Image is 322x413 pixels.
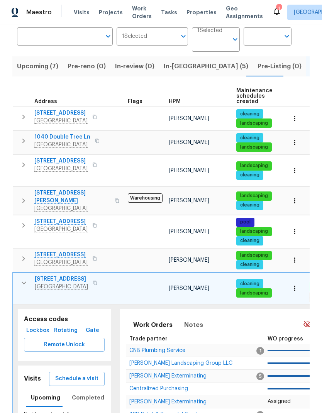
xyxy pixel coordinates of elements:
[129,386,188,391] a: Centralized Purchasing
[237,111,263,117] span: cleaning
[83,326,102,335] span: Gate
[52,323,80,338] button: Rotating
[30,340,98,350] span: Remote Unlock
[237,228,271,235] span: landscaping
[55,374,98,384] span: Schedule a visit
[236,88,273,104] span: Maintenance schedules created
[31,393,60,403] span: Upcoming
[169,286,209,291] span: [PERSON_NAME]
[237,252,271,259] span: landscaping
[129,374,207,378] a: [PERSON_NAME] Exterminating
[237,172,263,178] span: cleaning
[55,326,77,335] span: Rotating
[74,8,90,16] span: Visits
[237,261,263,268] span: cleaning
[26,8,52,16] span: Maestro
[115,61,154,72] span: In-review (0)
[169,140,209,145] span: [PERSON_NAME]
[186,8,217,16] span: Properties
[68,61,106,72] span: Pre-reno (0)
[268,336,303,342] span: WO progress
[197,27,222,34] span: 1 Selected
[128,193,163,203] span: Warehousing
[17,61,58,72] span: Upcoming (7)
[128,99,142,104] span: Flags
[122,33,147,40] span: 1 Selected
[129,373,207,379] span: [PERSON_NAME] Exterminating
[169,116,209,121] span: [PERSON_NAME]
[24,338,105,352] button: Remote Unlock
[169,198,209,203] span: [PERSON_NAME]
[169,257,209,263] span: [PERSON_NAME]
[99,8,123,16] span: Projects
[129,399,207,404] a: [PERSON_NAME] Exterminating
[24,315,105,323] h5: Access codes
[281,31,292,42] button: Open
[237,193,271,199] span: landscaping
[49,372,105,386] button: Schedule a visit
[72,393,104,403] span: Completed
[258,61,302,72] span: Pre-Listing (0)
[27,326,49,335] span: Lockbox
[237,290,271,296] span: landscaping
[132,5,152,20] span: Work Orders
[133,320,173,330] span: Work Orders
[237,237,263,244] span: cleaning
[230,34,241,45] button: Open
[24,323,52,338] button: Lockbox
[24,375,41,383] h5: Visits
[237,144,271,151] span: landscaping
[129,361,232,366] a: [PERSON_NAME] Landscaping Group LLC
[226,5,263,20] span: Geo Assignments
[169,229,209,234] span: [PERSON_NAME]
[237,219,254,225] span: pool
[237,135,263,141] span: cleaning
[184,320,203,330] span: Notes
[256,347,264,355] span: 1
[129,348,185,353] a: CNB Plumbing Service
[178,31,189,42] button: Open
[237,202,263,208] span: cleaning
[129,336,168,342] span: Trade partner
[256,372,264,380] span: 5
[103,31,114,42] button: Open
[169,99,181,104] span: HPM
[129,361,232,366] span: [PERSON_NAME] Landscaping Group LLC
[169,168,209,173] span: [PERSON_NAME]
[237,120,271,127] span: landscaping
[237,281,263,287] span: cleaning
[80,323,105,338] button: Gate
[268,398,311,406] p: Assigned
[164,61,248,72] span: In-[GEOGRAPHIC_DATA] (5)
[161,10,177,15] span: Tasks
[276,5,281,12] div: 1
[237,162,271,169] span: landscaping
[34,99,57,104] span: Address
